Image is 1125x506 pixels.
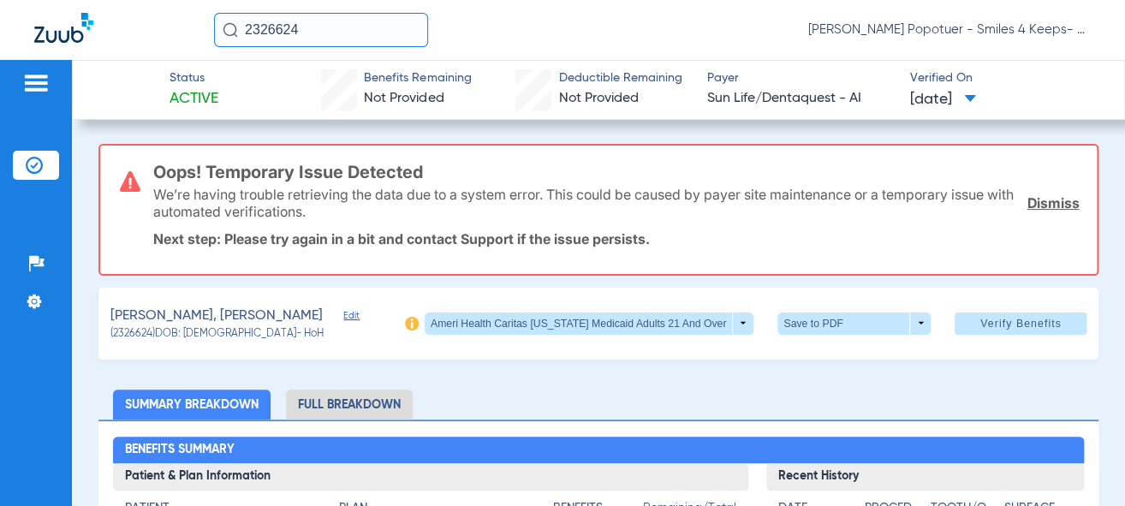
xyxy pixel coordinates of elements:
[223,22,238,38] img: Search Icon
[110,306,323,327] span: [PERSON_NAME], [PERSON_NAME]
[153,164,1080,181] h3: Oops! Temporary Issue Detected
[405,317,419,330] img: info-icon
[120,171,140,192] img: error-icon
[558,69,682,87] span: Deductible Remaining
[910,69,1098,87] span: Verified On
[113,437,1084,464] h2: Benefits Summary
[955,313,1086,335] button: Verify Benefits
[22,73,50,93] img: hamburger-icon
[110,327,324,342] span: (2326624) DOB: [DEMOGRAPHIC_DATA] - HoH
[153,186,1015,220] p: We’re having trouble retrieving the data due to a system error. This could be caused by payer sit...
[286,390,413,420] li: Full Breakdown
[980,317,1062,330] span: Verify Benefits
[425,313,753,335] button: Ameri Health Caritas [US_STATE] Medicaid Adults 21 And Over
[170,88,218,110] span: Active
[707,88,895,110] span: Sun Life/Dentaquest - AI
[707,69,895,87] span: Payer
[170,69,218,87] span: Status
[214,13,428,47] input: Search for patients
[910,89,976,110] span: [DATE]
[1027,194,1079,211] a: Dismiss
[153,230,1080,247] p: Next step: Please try again in a bit and contact Support if the issue persists.
[113,390,271,420] li: Summary Breakdown
[343,310,359,326] span: Edit
[766,463,1084,491] h3: Recent History
[34,13,93,43] img: Zuub Logo
[364,92,443,105] span: Not Provided
[777,313,931,335] button: Save to PDF
[364,69,471,87] span: Benefits Remaining
[1039,424,1125,506] iframe: Chat Widget
[113,463,748,491] h3: Patient & Plan Information
[808,21,1091,39] span: [PERSON_NAME] Popotuer - Smiles 4 Keeps- Allentown OS | Abra Dental
[558,92,638,105] span: Not Provided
